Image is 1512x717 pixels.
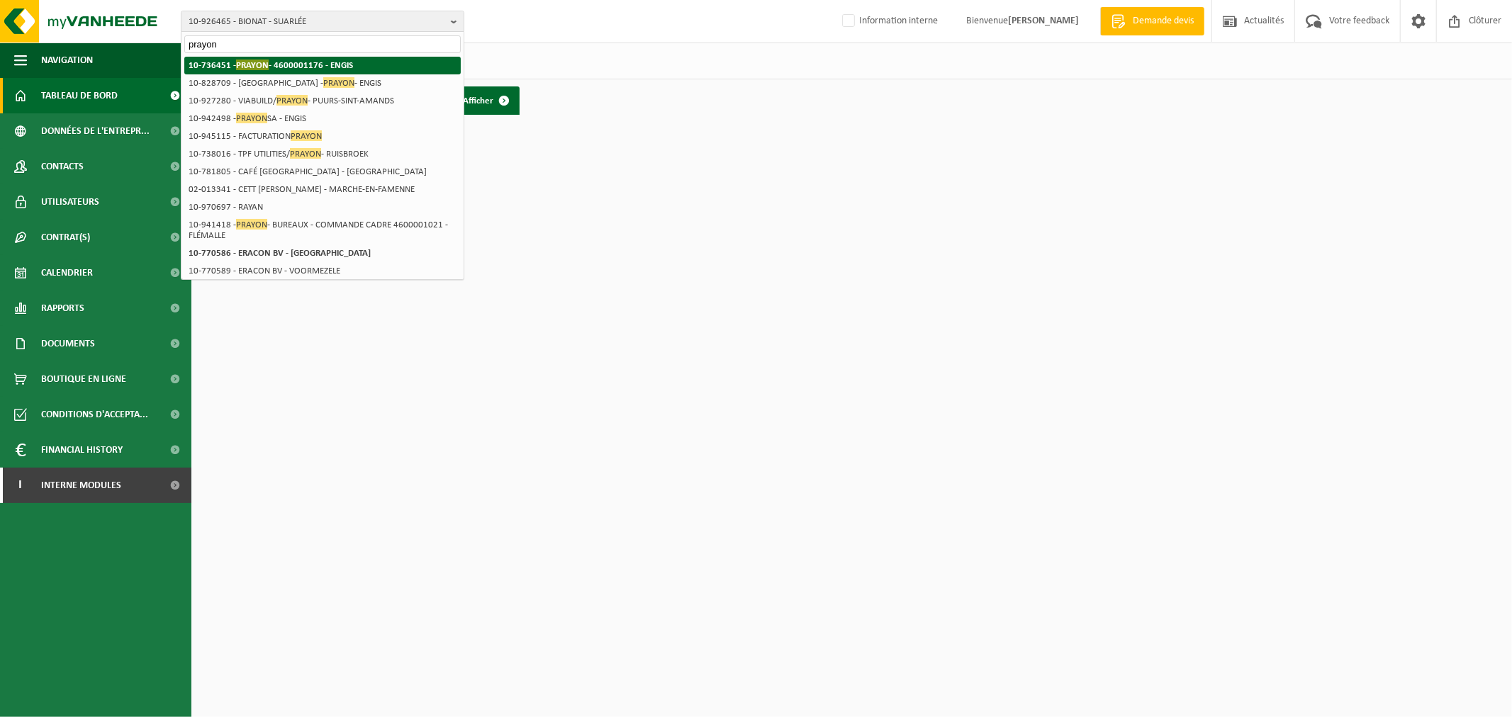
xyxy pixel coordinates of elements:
li: 10-945115 - FACTURATION [184,128,461,145]
li: 10-941418 - - BUREAUX - COMMANDE CADRE 4600001021 - FLÉMALLE [184,216,461,244]
li: 10-770589 - ERACON BV - VOORMEZELE [184,262,461,280]
span: PRAYON [323,77,354,88]
li: 10-781805 - CAFÉ [GEOGRAPHIC_DATA] - [GEOGRAPHIC_DATA] [184,163,461,181]
span: PRAYON [291,130,322,141]
span: PRAYON [290,148,321,159]
span: Calendrier [41,255,93,290]
span: I [14,468,27,503]
button: 10-926465 - BIONAT - SUARLÉE [181,11,464,32]
span: Navigation [41,43,93,78]
li: 02-013341 - CETT [PERSON_NAME] - MARCHE-EN-FAMENNE [184,181,461,198]
span: Contacts [41,149,84,184]
span: PRAYON [236,219,267,230]
span: Contrat(s) [41,220,90,255]
li: 10-942498 - SA - ENGIS [184,110,461,128]
span: Tableau de bord [41,78,118,113]
span: PRAYON [276,95,308,106]
li: 10-927280 - VIABUILD/ - PUURS-SINT-AMANDS [184,92,461,110]
span: Financial History [41,432,123,468]
span: PRAYON [236,113,267,123]
span: Documents [41,326,95,361]
a: Afficher [452,86,518,115]
span: Conditions d'accepta... [41,397,148,432]
input: Chercher des succursales liées [184,35,461,53]
span: Utilisateurs [41,184,99,220]
a: Demande devis [1100,7,1204,35]
label: Information interne [839,11,938,32]
strong: [PERSON_NAME] [1008,16,1079,26]
span: Interne modules [41,468,121,503]
li: 10-970697 - RAYAN [184,198,461,216]
span: Boutique en ligne [41,361,126,397]
strong: 10-736451 - - 4600001176 - ENGIS [189,60,353,70]
li: 10-828709 - [GEOGRAPHIC_DATA] - - ENGIS [184,74,461,92]
li: 10-738016 - TPF UTILITIES/ - RUISBROEK [184,145,461,163]
span: Demande devis [1129,14,1197,28]
span: Données de l'entrepr... [41,113,150,149]
span: Afficher [463,96,493,106]
span: Rapports [41,290,84,326]
strong: 10-770586 - ERACON BV - [GEOGRAPHIC_DATA] [189,249,371,258]
span: 10-926465 - BIONAT - SUARLÉE [189,11,445,33]
span: PRAYON [236,60,269,70]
